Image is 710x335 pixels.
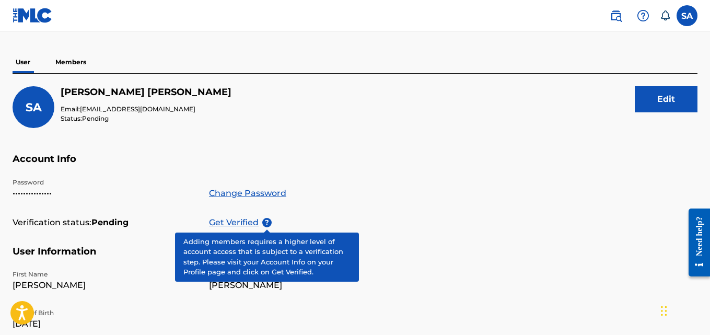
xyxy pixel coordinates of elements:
div: User Menu [677,5,697,26]
h5: Salvador Manuel Arteaga Romero [61,86,231,98]
div: Arrastrar [661,295,667,327]
p: Password [13,178,196,187]
p: Get Verified [209,216,262,229]
h5: Account Info [13,153,697,178]
p: Last Name [209,270,393,279]
span: [EMAIL_ADDRESS][DOMAIN_NAME] [80,105,195,113]
p: [PERSON_NAME] [209,279,393,292]
h5: User Information [13,246,697,270]
img: MLC Logo [13,8,53,23]
button: Edit [635,86,697,112]
p: First Name [13,270,196,279]
div: Notifications [660,10,670,21]
p: [PERSON_NAME] [13,279,196,292]
iframe: Resource Center [681,200,710,284]
img: help [637,9,649,22]
span: SA [26,100,42,114]
span: ? [262,218,272,227]
a: Change Password [209,187,286,200]
img: search [610,9,622,22]
p: Email: [61,105,231,114]
p: Date Of Birth [13,308,196,318]
a: Public Search [606,5,626,26]
strong: Pending [91,216,129,229]
p: Members [52,51,89,73]
p: ••••••••••••••• [13,187,196,200]
p: Verification status: [13,216,91,229]
p: Status: [61,114,231,123]
p: [DATE] [13,318,196,330]
p: User [13,51,33,73]
div: Help [633,5,654,26]
iframe: Chat Widget [658,285,710,335]
span: Pending [82,114,109,122]
div: Widget de chat [658,285,710,335]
